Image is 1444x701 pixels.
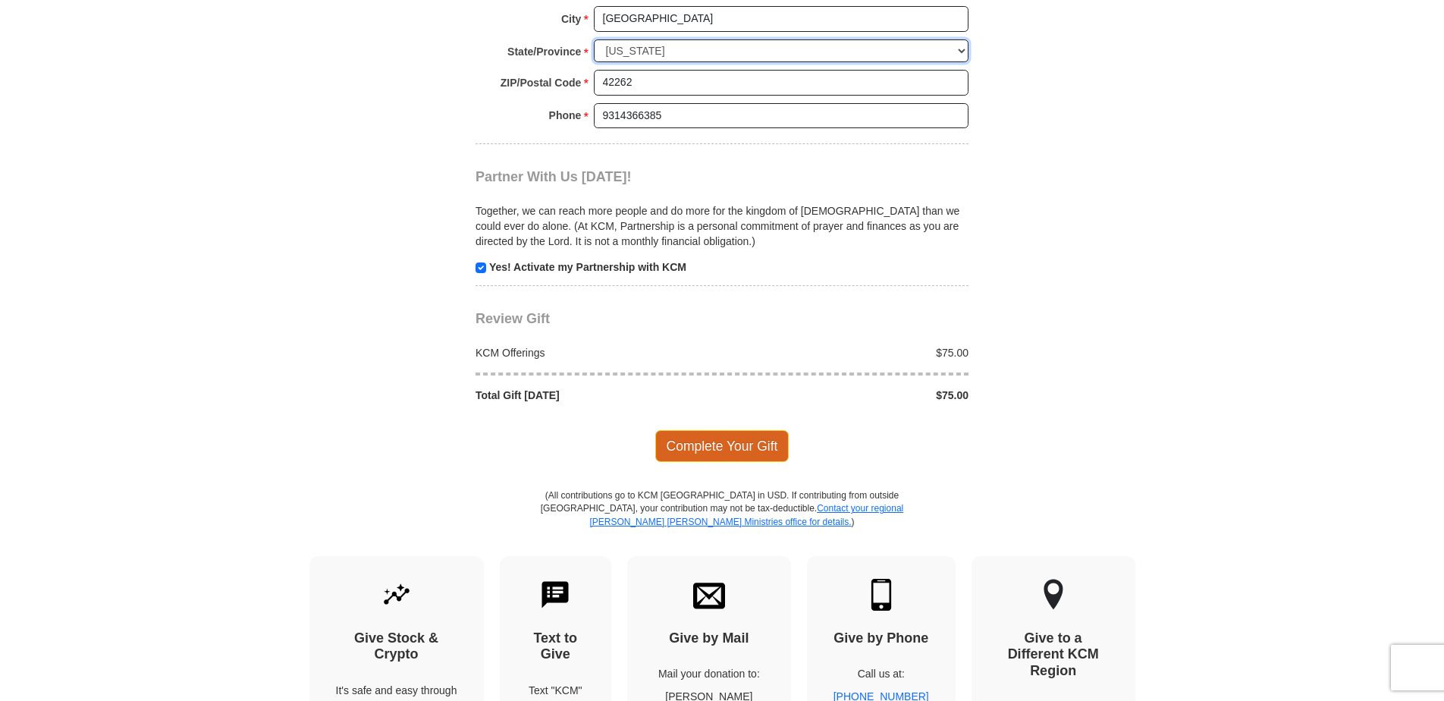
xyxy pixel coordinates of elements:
[476,311,550,326] span: Review Gift
[539,579,571,611] img: text-to-give.svg
[589,503,903,527] a: Contact your regional [PERSON_NAME] [PERSON_NAME] Ministries office for details.
[468,388,723,403] div: Total Gift [DATE]
[722,388,977,403] div: $75.00
[507,41,581,62] strong: State/Province
[561,8,581,30] strong: City
[1043,579,1064,611] img: other-region
[476,203,968,249] p: Together, we can reach more people and do more for the kingdom of [DEMOGRAPHIC_DATA] than we coul...
[833,630,929,647] h4: Give by Phone
[540,489,904,555] p: (All contributions go to KCM [GEOGRAPHIC_DATA] in USD. If contributing from outside [GEOGRAPHIC_D...
[468,345,723,360] div: KCM Offerings
[549,105,582,126] strong: Phone
[336,630,457,663] h4: Give Stock & Crypto
[693,579,725,611] img: envelope.svg
[489,261,686,273] strong: Yes! Activate my Partnership with KCM
[655,430,789,462] span: Complete Your Gift
[476,169,632,184] span: Partner With Us [DATE]!
[501,72,582,93] strong: ZIP/Postal Code
[654,630,764,647] h4: Give by Mail
[381,579,413,611] img: give-by-stock.svg
[998,630,1109,680] h4: Give to a Different KCM Region
[833,666,929,681] p: Call us at:
[526,630,585,663] h4: Text to Give
[865,579,897,611] img: mobile.svg
[654,666,764,681] p: Mail your donation to:
[722,345,977,360] div: $75.00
